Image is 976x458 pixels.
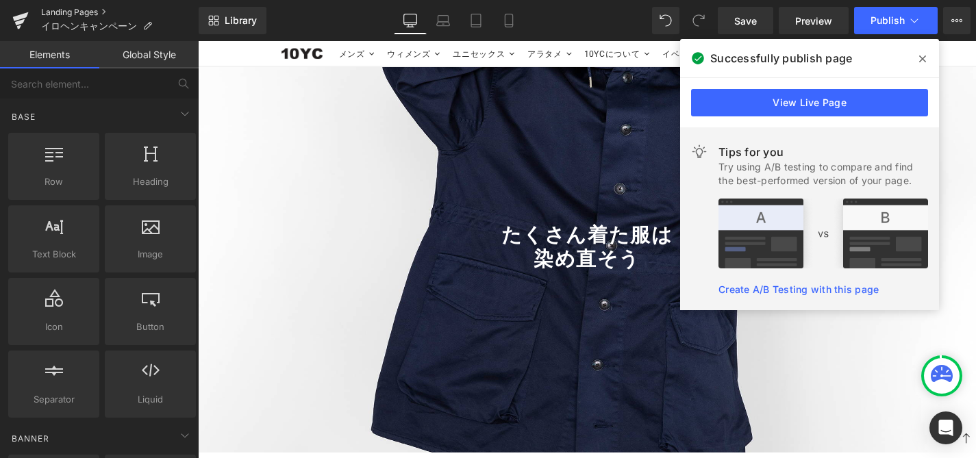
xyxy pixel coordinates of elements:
[12,320,95,334] span: Icon
[99,41,199,68] a: Global Style
[492,7,525,34] a: Mobile
[681,5,740,22] a: バッグ (0)
[718,160,928,188] div: Try using A/B testing to compare and find the best-performed version of your page.
[795,14,832,28] span: Preview
[199,7,266,34] a: New Library
[201,9,248,18] span: ウィメンズ
[12,175,95,189] span: Row
[150,9,178,18] span: メンズ
[247,194,582,219] h1: たくさん着た服は
[12,392,95,407] span: Separator
[89,8,133,20] a: 10YC10YC
[718,283,879,295] a: Create A/B Testing with this page
[427,7,460,34] a: Laptop
[691,89,928,116] a: View Live Page
[871,15,905,26] span: Publish
[10,110,37,123] span: Base
[779,7,849,34] a: Preview
[685,7,712,34] button: Redo
[89,8,133,20] img: 10YC
[109,320,192,334] span: Button
[109,247,192,262] span: Image
[41,7,199,18] a: Landing Pages
[351,9,388,18] span: アラタメ
[943,7,971,34] button: More
[710,50,852,66] span: Successfully publish page
[718,144,928,160] div: Tips for you
[652,7,679,34] button: Undo
[691,144,708,160] img: light.svg
[718,199,928,268] img: tip.png
[394,7,427,34] a: Desktop
[412,9,471,18] span: 10YCについて
[247,219,582,244] h1: 染め直そう
[734,14,757,28] span: Save
[271,9,327,18] span: ユニセックス
[854,7,938,34] button: Publish
[225,14,257,27] span: Library
[109,175,192,189] span: Heading
[929,411,962,444] div: Open Intercom Messenger
[109,392,192,407] span: Liquid
[41,21,137,31] span: イロヘンキャンペーン
[460,7,492,34] a: Tablet
[12,247,95,262] span: Text Block
[495,9,532,18] span: イベント
[10,432,51,445] span: Banner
